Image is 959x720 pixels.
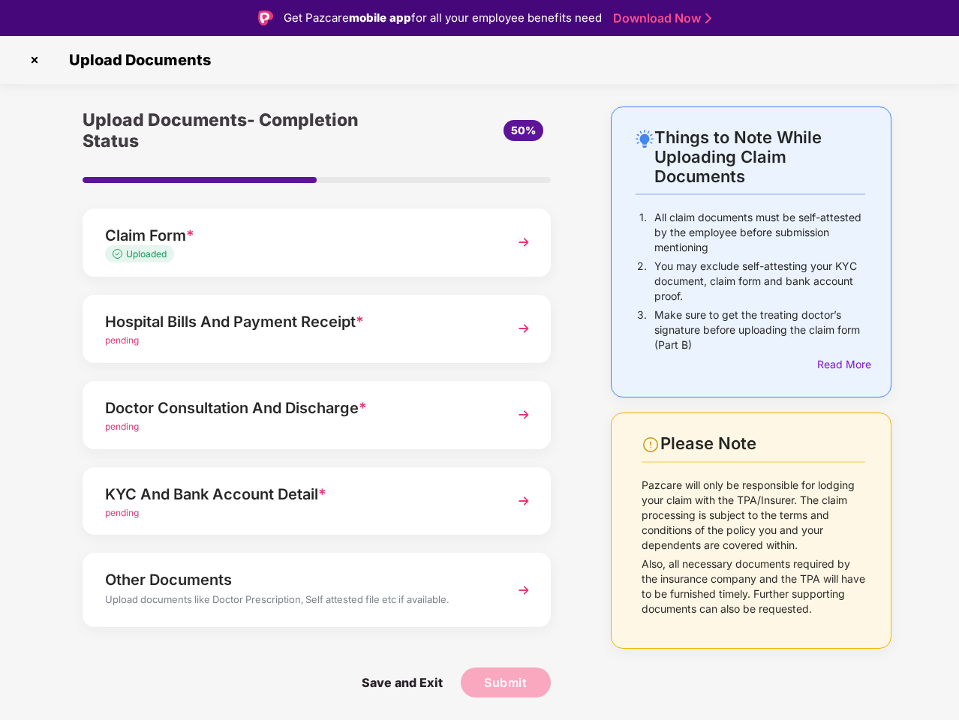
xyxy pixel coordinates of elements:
[105,482,493,506] div: KYC And Bank Account Detail
[83,106,395,154] div: Upload Documents- Completion Status
[113,249,126,259] img: svg+xml;base64,PHN2ZyB4bWxucz0iaHR0cDovL3d3dy53My5vcmcvMjAwMC9zdmciIHdpZHRoPSIxMy4zMzMiIGhlaWdodD...
[54,51,218,69] span: Upload Documents
[461,667,551,697] button: Submit
[349,10,411,25] strong: mobile app
[258,10,273,25] img: Logo
[510,577,537,604] img: svg+xml;base64,PHN2ZyBpZD0iTmV4dCIgeG1sbnM9Imh0dHA6Ly93d3cudzMub3JnLzIwMDAvc3ZnIiB3aWR0aD0iMzYiIG...
[637,259,647,304] p: 2.
[511,124,536,136] span: 50%
[642,436,660,454] img: svg+xml;base64,PHN2ZyBpZD0iV2FybmluZ18tXzI0eDI0IiBkYXRhLW5hbWU9Ildhcm5pbmcgLSAyNHgyNCIgeG1sbnM9Im...
[510,229,537,256] img: svg+xml;base64,PHN2ZyBpZD0iTmV4dCIgeG1sbnM9Imh0dHA6Ly93d3cudzMub3JnLzIwMDAvc3ZnIiB3aWR0aD0iMzYiIG...
[23,48,47,72] img: svg+xml;base64,PHN2ZyBpZD0iQ3Jvc3MtMzJ4MzIiIHhtbG5zPSJodHRwOi8vd3d3LnczLm9yZy8yMDAwL3N2ZyIgd2lkdG...
[654,210,865,255] p: All claim documents must be self-attested by the employee before submission mentioning
[510,401,537,428] img: svg+xml;base64,PHN2ZyBpZD0iTmV4dCIgeG1sbnM9Imh0dHA6Ly93d3cudzMub3JnLzIwMDAvc3ZnIiB3aWR0aD0iMzYiIG...
[347,667,458,697] span: Save and Exit
[284,9,602,27] div: Get Pazcare for all your employee benefits need
[654,259,865,304] p: You may exclude self-attesting your KYC document, claim form and bank account proof.
[105,568,493,592] div: Other Documents
[705,10,711,26] img: Stroke
[637,307,647,352] p: 3.
[510,487,537,514] img: svg+xml;base64,PHN2ZyBpZD0iTmV4dCIgeG1sbnM9Imh0dHA6Ly93d3cudzMub3JnLzIwMDAvc3ZnIiB3aWR0aD0iMzYiIG...
[642,478,865,553] p: Pazcare will only be responsible for lodging your claim with the TPA/Insurer. The claim processin...
[660,433,865,454] div: Please Note
[105,310,493,334] div: Hospital Bills And Payment Receipt
[654,307,865,352] p: Make sure to get the treating doctor’s signature before uploading the claim form (Part B)
[126,248,167,259] span: Uploaded
[636,130,654,148] img: svg+xml;base64,PHN2ZyB4bWxucz0iaHR0cDovL3d3dy53My5vcmcvMjAwMC9zdmciIHdpZHRoPSIyNC4wOTMiIGhlaWdodD...
[510,315,537,342] img: svg+xml;base64,PHN2ZyBpZD0iTmV4dCIgeG1sbnM9Imh0dHA6Ly93d3cudzMub3JnLzIwMDAvc3ZnIiB3aWR0aD0iMzYiIG...
[105,421,139,432] span: pending
[639,210,647,255] p: 1.
[613,10,707,26] a: Download Now
[105,396,493,420] div: Doctor Consultation And Discharge
[642,556,865,616] p: Also, all necessary documents required by the insurance company and the TPA will have to be furni...
[654,127,865,186] div: Things to Note While Uploading Claim Documents
[105,507,139,518] span: pending
[105,223,493,247] div: Claim Form
[105,592,493,611] div: Upload documents like Doctor Prescription, Self attested file etc if available.
[105,334,139,346] span: pending
[817,356,865,373] div: Read More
